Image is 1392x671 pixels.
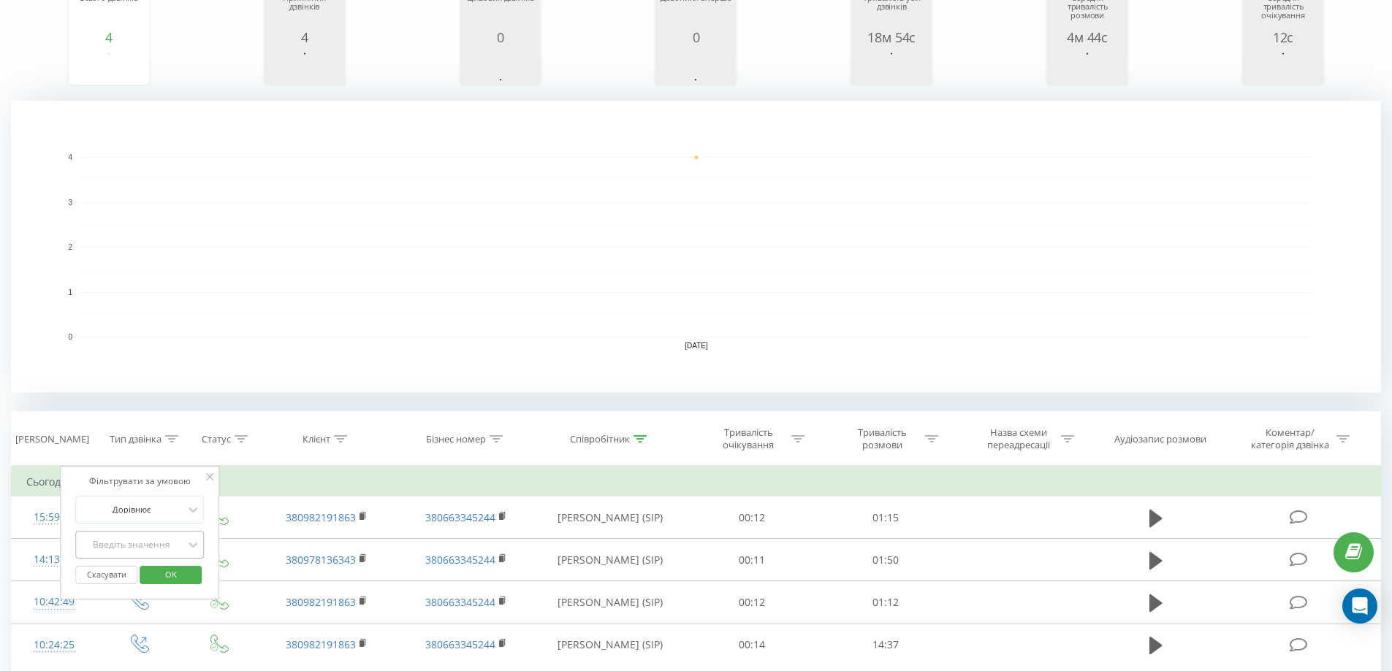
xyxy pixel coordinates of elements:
button: Скасувати [75,566,137,584]
text: 1 [68,288,72,296]
td: [PERSON_NAME] (SIP) [536,581,685,624]
svg: A chart. [855,45,928,88]
td: 01:15 [819,496,953,539]
div: Коментар/категорія дзвінка [1247,426,1333,451]
td: Сьогодні [12,467,1381,496]
div: 0 [464,30,537,45]
div: Співробітник [570,433,630,445]
a: 380982191863 [286,637,356,651]
td: 01:50 [819,539,953,581]
a: 380663345244 [425,553,495,567]
a: 380663345244 [425,510,495,524]
a: 380982191863 [286,510,356,524]
div: 10:24:25 [26,631,83,659]
text: 2 [68,243,72,251]
a: 380663345244 [425,637,495,651]
div: Тривалість розмови [843,426,921,451]
svg: A chart. [268,45,341,88]
td: [PERSON_NAME] (SIP) [536,539,685,581]
div: Статус [202,433,231,445]
td: 01:12 [819,581,953,624]
text: [DATE] [685,342,708,350]
a: 380982191863 [286,595,356,609]
svg: A chart. [464,45,537,88]
svg: A chart. [11,101,1381,393]
td: 00:11 [685,539,819,581]
td: 00:14 [685,624,819,666]
div: [PERSON_NAME] [15,433,89,445]
div: 12с [1247,30,1320,45]
div: Open Intercom Messenger [1342,588,1377,624]
td: 00:12 [685,581,819,624]
td: [PERSON_NAME] (SIP) [536,624,685,666]
svg: A chart. [72,45,145,88]
div: Клієнт [303,433,330,445]
a: 380663345244 [425,595,495,609]
div: 4м 44с [1051,30,1124,45]
div: Аудіозапис розмови [1114,433,1206,445]
div: 4 [268,30,341,45]
div: 10:42:49 [26,588,83,616]
div: Фільтрувати за умовою [75,474,204,488]
svg: A chart. [659,45,732,88]
text: 0 [68,333,72,341]
button: OK [140,566,202,584]
div: Бізнес номер [426,433,486,445]
svg: A chart. [1051,45,1124,88]
a: 380978136343 [286,553,356,567]
div: Назва схеми переадресації [979,426,1057,451]
div: 18м 54с [855,30,928,45]
span: OK [151,563,191,586]
text: 3 [68,199,72,207]
div: 15:59:19 [26,503,83,532]
div: Введіть значення [80,539,183,551]
div: 0 [659,30,732,45]
div: Тип дзвінка [110,433,161,445]
text: 4 [68,153,72,161]
div: 14:13:56 [26,545,83,574]
svg: A chart. [1247,45,1320,88]
td: 14:37 [819,624,953,666]
div: 4 [72,30,145,45]
td: 00:12 [685,496,819,539]
td: [PERSON_NAME] (SIP) [536,496,685,539]
div: Тривалість очікування [710,426,788,451]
